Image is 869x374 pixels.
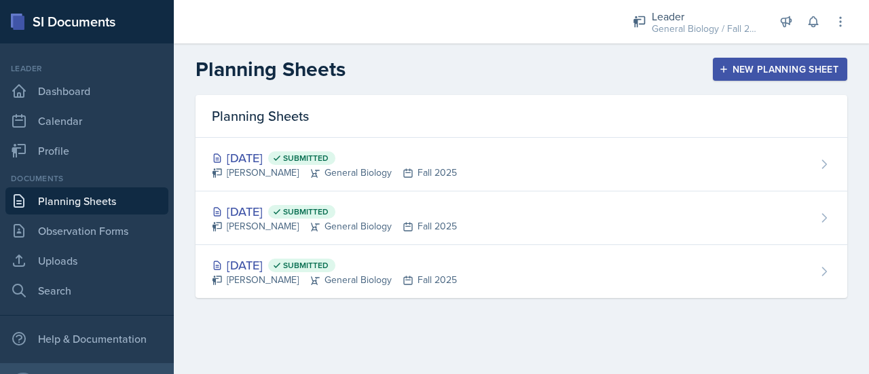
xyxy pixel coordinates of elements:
[196,245,847,298] a: [DATE] Submitted [PERSON_NAME]General BiologyFall 2025
[212,219,457,233] div: [PERSON_NAME] General Biology Fall 2025
[713,58,847,81] button: New Planning Sheet
[283,206,329,217] span: Submitted
[283,260,329,271] span: Submitted
[212,256,457,274] div: [DATE]
[652,22,760,36] div: General Biology / Fall 2025
[5,77,168,105] a: Dashboard
[5,277,168,304] a: Search
[196,95,847,138] div: Planning Sheets
[5,137,168,164] a: Profile
[5,172,168,185] div: Documents
[283,153,329,164] span: Submitted
[212,166,457,180] div: [PERSON_NAME] General Biology Fall 2025
[212,149,457,167] div: [DATE]
[5,187,168,214] a: Planning Sheets
[196,191,847,245] a: [DATE] Submitted [PERSON_NAME]General BiologyFall 2025
[5,62,168,75] div: Leader
[196,57,346,81] h2: Planning Sheets
[5,217,168,244] a: Observation Forms
[5,325,168,352] div: Help & Documentation
[722,64,838,75] div: New Planning Sheet
[212,273,457,287] div: [PERSON_NAME] General Biology Fall 2025
[5,107,168,134] a: Calendar
[652,8,760,24] div: Leader
[196,138,847,191] a: [DATE] Submitted [PERSON_NAME]General BiologyFall 2025
[212,202,457,221] div: [DATE]
[5,247,168,274] a: Uploads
